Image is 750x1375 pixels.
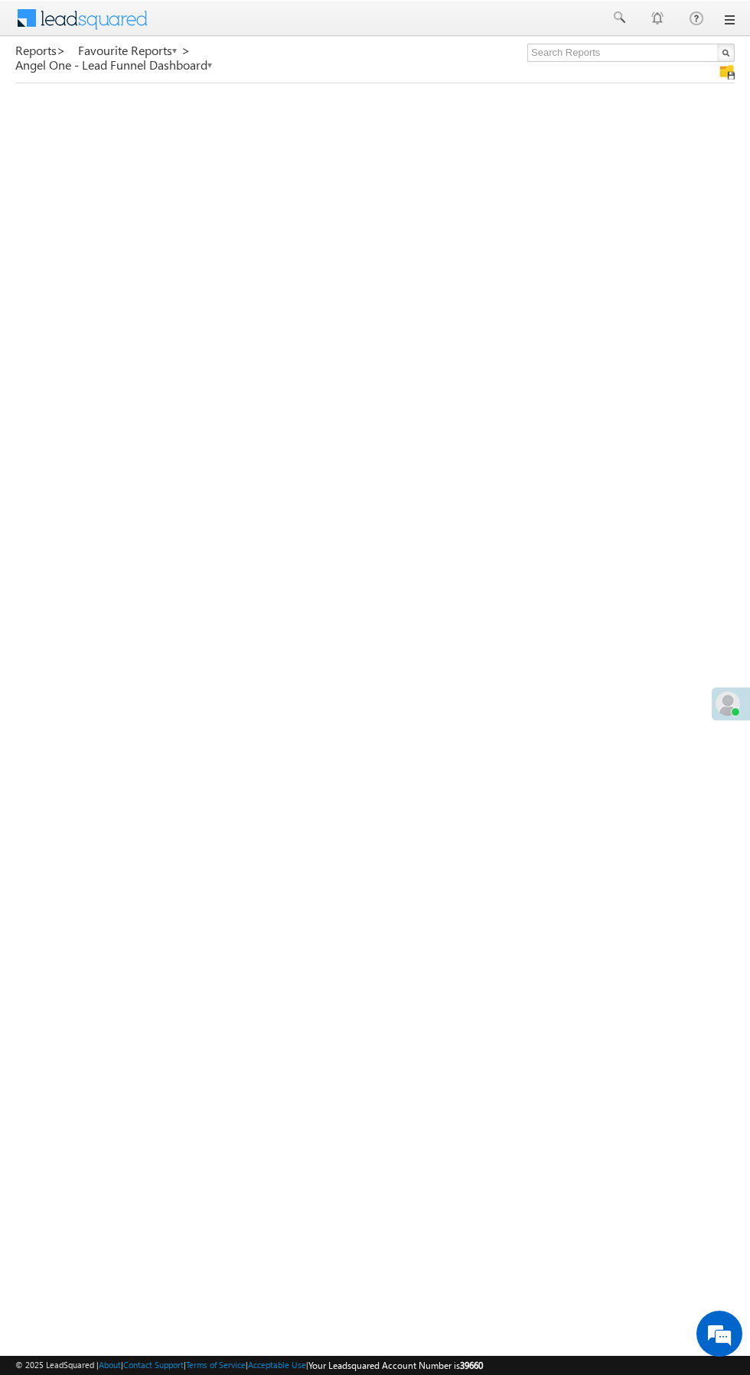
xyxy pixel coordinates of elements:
a: About [99,1360,121,1370]
span: Your Leadsquared Account Number is [308,1360,483,1371]
img: Manage all your saved reports! [719,64,735,80]
a: Reports> [15,44,66,57]
a: Angel One - Lead Funnel Dashboard [15,58,214,72]
a: Contact Support [123,1360,184,1370]
input: Search Reports [527,44,735,62]
a: Acceptable Use [248,1360,306,1370]
a: Terms of Service [186,1360,246,1370]
span: 39660 [460,1360,483,1371]
span: © 2025 LeadSquared | | | | | [15,1358,483,1373]
span: > [57,41,66,59]
a: Favourite Reports > [78,44,191,57]
span: > [181,41,191,59]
